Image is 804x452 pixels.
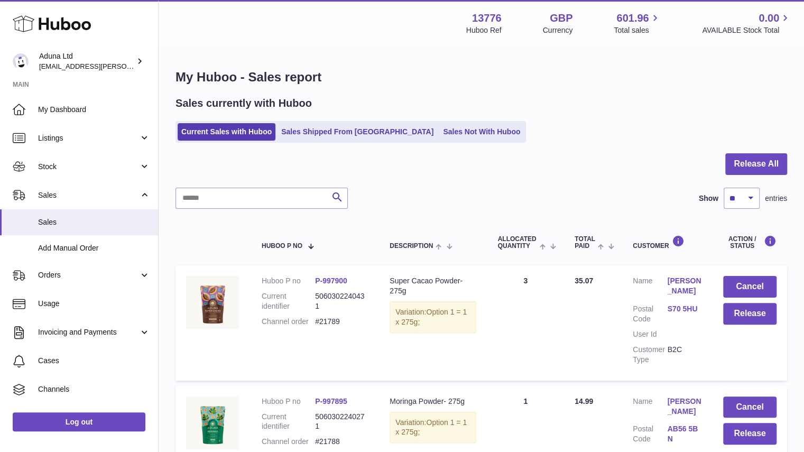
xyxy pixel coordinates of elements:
[633,276,667,299] dt: Name
[262,412,315,432] dt: Current identifier
[472,11,502,25] strong: 13776
[13,53,29,69] img: deborahe.kamara@aduna.com
[390,301,476,333] div: Variation:
[702,25,791,35] span: AVAILABLE Stock Total
[38,105,150,115] span: My Dashboard
[575,397,593,405] span: 14.99
[390,243,433,250] span: Description
[13,412,145,431] a: Log out
[667,304,701,314] a: S70 5HU
[723,235,777,250] div: Action / Status
[616,11,649,25] span: 601.96
[262,276,315,286] dt: Huboo P no
[278,123,437,141] a: Sales Shipped From [GEOGRAPHIC_DATA]
[39,51,134,71] div: Aduna Ltd
[315,437,368,447] dd: #21788
[725,153,787,175] button: Release All
[633,396,667,419] dt: Name
[466,25,502,35] div: Huboo Ref
[614,25,661,35] span: Total sales
[39,62,269,70] span: [EMAIL_ADDRESS][PERSON_NAME][PERSON_NAME][DOMAIN_NAME]
[667,424,701,444] a: AB56 5BN
[723,303,777,325] button: Release
[262,437,315,447] dt: Channel order
[487,265,564,380] td: 3
[395,308,467,326] span: Option 1 = 1 x 275g;
[38,327,139,337] span: Invoicing and Payments
[175,69,787,86] h1: My Huboo - Sales report
[186,396,239,449] img: MORINGA-POWDER-POUCH-FOP-CHALK.jpg
[759,11,779,25] span: 0.00
[667,345,701,365] dd: B2C
[38,299,150,309] span: Usage
[38,270,139,280] span: Orders
[395,418,467,437] span: Option 1 = 1 x 275g;
[38,384,150,394] span: Channels
[262,396,315,407] dt: Huboo P no
[315,276,347,285] a: P-997900
[38,133,139,143] span: Listings
[178,123,275,141] a: Current Sales with Huboo
[633,424,667,447] dt: Postal Code
[390,396,476,407] div: Moringa Powder- 275g
[614,11,661,35] a: 601.96 Total sales
[439,123,524,141] a: Sales Not With Huboo
[38,162,139,172] span: Stock
[315,291,368,311] dd: 5060302240431
[390,276,476,296] div: Super Cacao Powder- 275g
[38,217,150,227] span: Sales
[186,276,239,329] img: SUPER-CACAO-POWDER-POUCH-FOP-CHALK.jpg
[497,236,537,250] span: ALLOCATED Quantity
[262,243,302,250] span: Huboo P no
[38,190,139,200] span: Sales
[38,356,150,366] span: Cases
[633,329,667,339] dt: User Id
[699,193,718,204] label: Show
[315,412,368,432] dd: 5060302240271
[575,236,595,250] span: Total paid
[633,345,667,365] dt: Customer Type
[667,396,701,417] a: [PERSON_NAME]
[723,396,777,418] button: Cancel
[543,25,573,35] div: Currency
[765,193,787,204] span: entries
[262,317,315,327] dt: Channel order
[550,11,572,25] strong: GBP
[38,243,150,253] span: Add Manual Order
[315,317,368,327] dd: #21789
[633,235,702,250] div: Customer
[262,291,315,311] dt: Current identifier
[175,96,312,110] h2: Sales currently with Huboo
[315,397,347,405] a: P-997895
[633,304,667,324] dt: Postal Code
[390,412,476,444] div: Variation:
[723,276,777,298] button: Cancel
[667,276,701,296] a: [PERSON_NAME]
[723,423,777,445] button: Release
[702,11,791,35] a: 0.00 AVAILABLE Stock Total
[575,276,593,285] span: 35.07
